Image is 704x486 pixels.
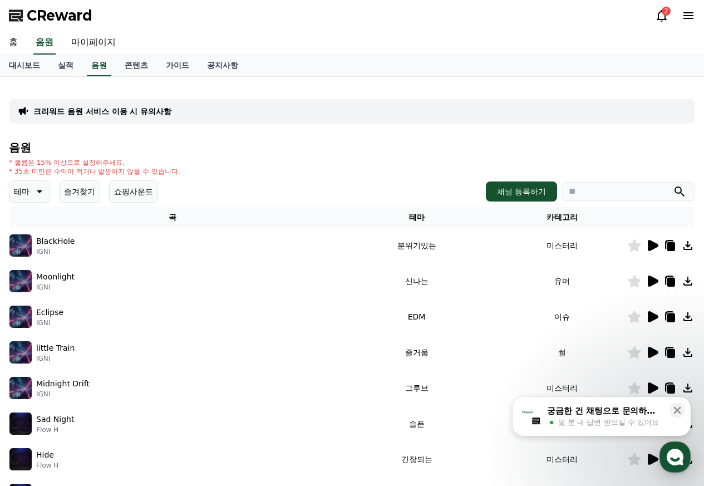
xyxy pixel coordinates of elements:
img: music [9,341,32,364]
span: 홈 [35,370,42,379]
button: 테마 [9,180,50,203]
p: Flow H [36,425,74,434]
td: 신나는 [336,263,498,299]
a: 마이페이지 [62,31,125,55]
td: 즐거움 [336,335,498,370]
p: IGNI [36,354,75,363]
td: 그루브 [336,370,498,406]
button: 채널 등록하기 [486,181,557,202]
p: BlackHole [36,235,75,247]
a: 음원 [87,55,111,76]
img: music [9,448,32,470]
a: 가이드 [157,55,198,76]
p: little Train [36,342,75,354]
td: 긴장되는 [336,441,498,477]
span: 설정 [172,370,185,379]
a: 홈 [3,353,73,381]
p: Eclipse [36,307,63,318]
td: 이슈 [497,299,627,335]
a: 대화 [73,353,144,381]
p: * 볼륨은 15% 이상으로 설정해주세요. [9,158,180,167]
p: Midnight Drift [36,378,90,390]
p: IGNI [36,318,63,327]
p: IGNI [36,283,75,292]
div: 2 [662,7,671,16]
a: CReward [9,7,92,24]
p: IGNI [36,247,75,256]
p: * 35초 미만은 수익이 적거나 발생하지 않을 수 있습니다. [9,167,180,176]
span: 대화 [102,370,115,379]
td: 슬픈 [336,406,498,441]
th: 곡 [9,207,336,228]
a: 2 [655,9,668,22]
img: music [9,306,32,328]
td: 썰 [497,335,627,370]
img: music [9,413,32,435]
td: 썰 [497,406,627,441]
p: 테마 [14,184,29,199]
span: CReward [27,7,92,24]
a: 실적 [49,55,82,76]
td: EDM [336,299,498,335]
th: 테마 [336,207,498,228]
th: 카테고리 [497,207,627,228]
p: Flow H [36,461,58,470]
td: 미스터리 [497,228,627,263]
a: 크리워드 음원 서비스 이용 시 유의사항 [33,106,171,117]
button: 쇼핑사운드 [109,180,158,203]
h4: 음원 [9,141,695,154]
button: 즐겨찾기 [59,180,100,203]
p: Sad Night [36,414,74,425]
td: 유머 [497,263,627,299]
img: music [9,377,32,399]
img: music [9,234,32,257]
a: 음원 [33,31,56,55]
td: 미스터리 [497,370,627,406]
a: 설정 [144,353,214,381]
a: 콘텐츠 [116,55,157,76]
p: Moonlight [36,271,75,283]
p: Hide [36,449,54,461]
img: music [9,270,32,292]
a: 공지사항 [198,55,247,76]
td: 분위기있는 [336,228,498,263]
p: IGNI [36,390,90,399]
td: 미스터리 [497,441,627,477]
